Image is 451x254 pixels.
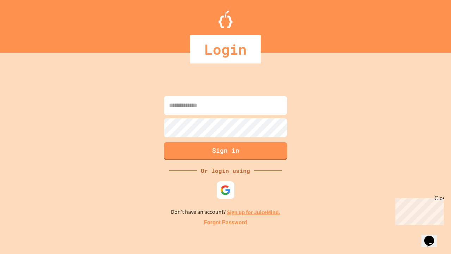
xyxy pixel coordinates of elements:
button: Sign in [164,142,287,160]
iframe: chat widget [393,195,444,225]
iframe: chat widget [421,226,444,247]
p: Don't have an account? [171,208,280,217]
img: google-icon.svg [220,185,231,195]
img: Logo.svg [218,11,233,28]
a: Forgot Password [204,218,247,227]
div: Or login using [197,167,254,175]
div: Login [190,35,261,64]
div: Chat with us now!Close [3,3,49,45]
a: Sign up for JuiceMind. [227,208,280,216]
